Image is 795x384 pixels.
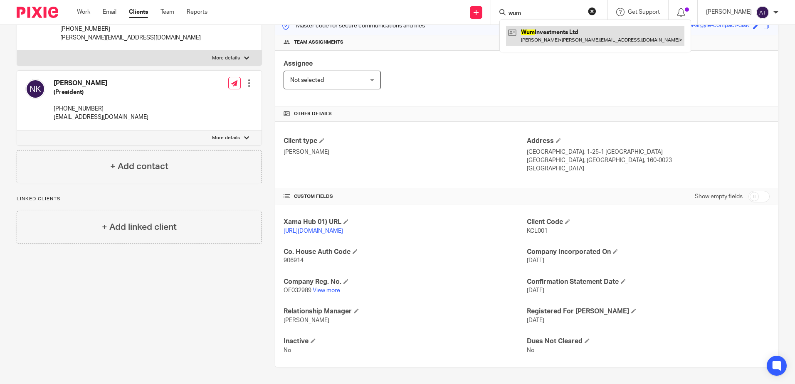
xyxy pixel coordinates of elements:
[212,135,240,141] p: More details
[284,137,526,145] h4: Client type
[284,288,311,293] span: OE032989
[284,218,526,226] h4: Xama Hub 01) URL
[706,8,752,16] p: [PERSON_NAME]
[527,148,770,156] p: [GEOGRAPHIC_DATA], 1-25-1 [GEOGRAPHIC_DATA]
[54,88,148,96] h5: (President)
[294,39,343,46] span: Team assignments
[103,8,116,16] a: Email
[290,77,324,83] span: Not selected
[284,318,329,323] span: [PERSON_NAME]
[77,8,90,16] a: Work
[284,307,526,316] h4: Relationship Manager
[284,228,343,234] a: [URL][DOMAIN_NAME]
[160,8,174,16] a: Team
[756,6,769,19] img: svg%3E
[54,113,148,121] p: [EMAIL_ADDRESS][DOMAIN_NAME]
[284,248,526,256] h4: Co. House Auth Code
[527,307,770,316] h4: Registered For [PERSON_NAME]
[17,7,58,18] img: Pixie
[284,347,291,353] span: No
[129,8,148,16] a: Clients
[527,318,544,323] span: [DATE]
[284,337,526,346] h4: Inactive
[527,137,770,145] h4: Address
[25,79,45,99] img: svg%3E
[527,248,770,256] h4: Company Incorporated On
[527,228,548,234] span: KCL001
[640,21,749,31] div: free-range-magenta-argyle-compact-disk
[284,258,304,263] span: 906914
[628,9,660,15] span: Get Support
[60,34,201,42] p: [PERSON_NAME][EMAIL_ADDRESS][DOMAIN_NAME]
[527,288,544,293] span: [DATE]
[588,7,596,15] button: Clear
[54,79,148,88] h4: [PERSON_NAME]
[110,160,168,173] h4: + Add contact
[187,8,207,16] a: Reports
[284,148,526,156] p: [PERSON_NAME]
[284,60,313,67] span: Assignee
[60,25,201,33] p: [PHONE_NUMBER]
[527,278,770,286] h4: Confirmation Statement Date
[313,288,340,293] a: View more
[212,55,240,62] p: More details
[508,10,583,17] input: Search
[527,218,770,226] h4: Client Code
[527,258,544,263] span: [DATE]
[527,165,770,173] p: [GEOGRAPHIC_DATA]
[527,156,770,165] p: [GEOGRAPHIC_DATA], [GEOGRAPHIC_DATA], 160-0023
[527,347,534,353] span: No
[527,337,770,346] h4: Dues Not Cleared
[102,221,177,234] h4: + Add linked client
[17,196,262,202] p: Linked clients
[284,193,526,200] h4: CUSTOM FIELDS
[284,278,526,286] h4: Company Reg. No.
[294,111,332,117] span: Other details
[54,105,148,113] p: [PHONE_NUMBER]
[281,22,425,30] p: Master code for secure communications and files
[695,192,743,201] label: Show empty fields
